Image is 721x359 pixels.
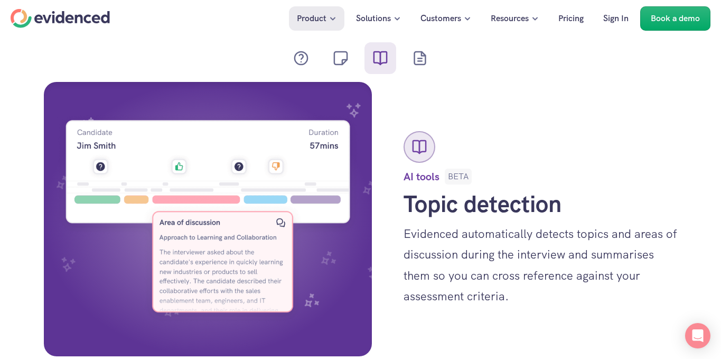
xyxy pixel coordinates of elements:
p: Book a demo [651,12,700,25]
p: Sign In [603,12,629,25]
p: Evidenced automatically detects topics and areas of discussion during the interview and summarise... [404,224,677,307]
a: Pricing [550,6,592,31]
p: Solutions [356,12,391,25]
p: Customers [420,12,461,25]
p: Pricing [558,12,584,25]
a: Sign In [595,6,636,31]
p: Topic detection [404,190,677,218]
p: Resources [491,12,529,25]
div: Open Intercom Messenger [685,323,710,348]
strong: AI tools [404,170,439,183]
img: "" [54,97,362,342]
a: Book a demo [640,6,710,31]
a: Home [11,9,110,28]
p: BETA [448,170,469,183]
p: Product [297,12,326,25]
